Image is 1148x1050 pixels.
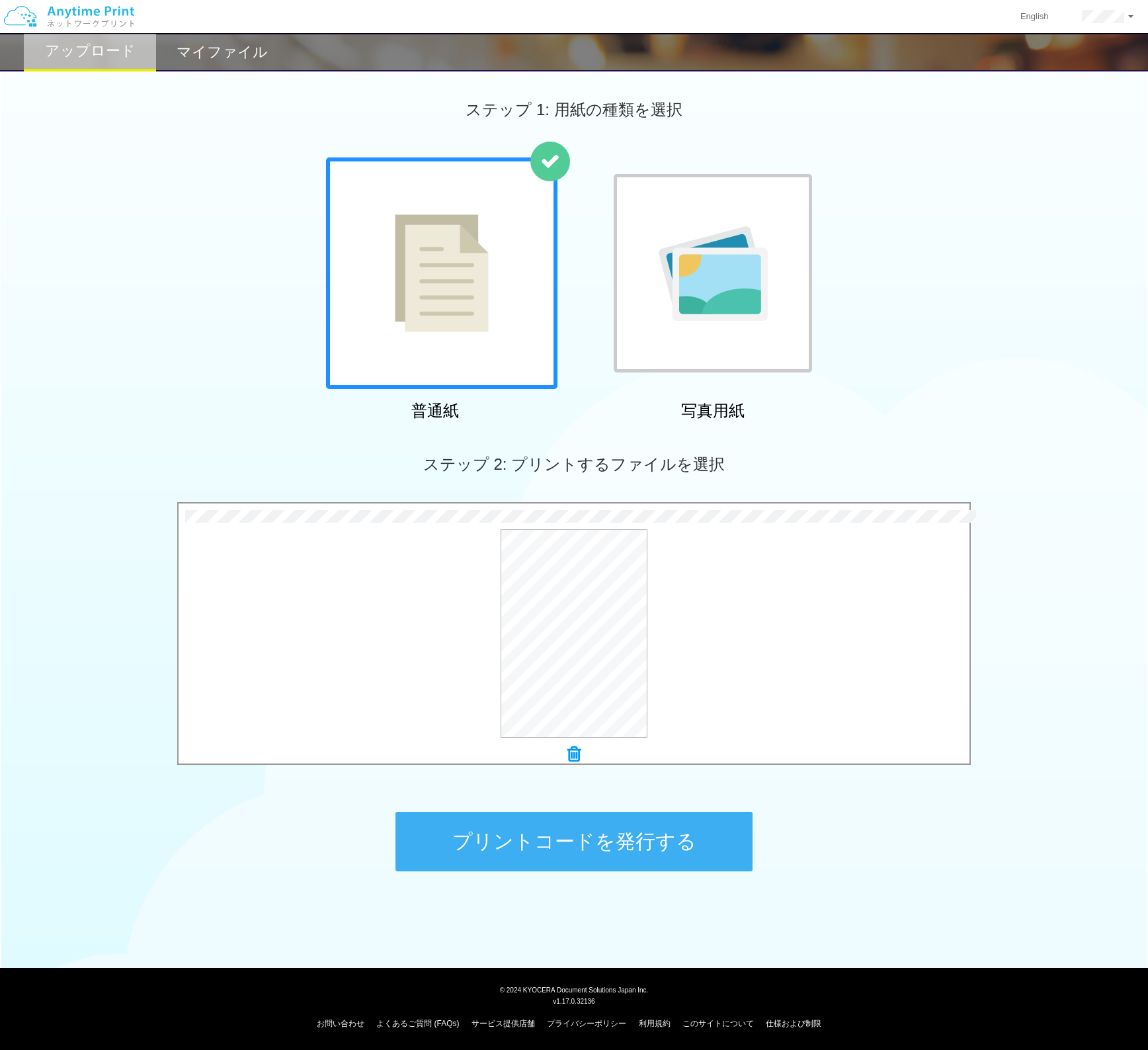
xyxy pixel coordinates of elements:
span: ステップ 1: 用紙の種類を選択 [466,101,682,118]
img: plain-paper.png [395,214,489,332]
a: プライバシーポリシー [547,1019,626,1028]
a: お問い合わせ [317,1019,364,1028]
button: プリントコードを発行する [395,812,753,871]
h2: 写真用紙 [597,402,829,419]
a: 利用規約 [639,1019,671,1028]
h2: マイファイル [177,44,268,60]
span: ステップ 2: プリントするファイルを選択 [423,455,725,473]
span: v1.17.0.32136 [553,997,594,1005]
h2: 普通紙 [319,402,551,419]
a: よくあるご質問 (FAQs) [376,1019,459,1028]
img: photo-paper.png [659,226,768,321]
a: 仕様および制限 [766,1019,821,1028]
a: サービス提供店舗 [471,1019,535,1028]
a: このサイトについて [682,1019,754,1028]
h2: アップロード [45,43,136,59]
span: © 2024 KYOCERA Document Solutions Japan Inc. [500,985,649,994]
